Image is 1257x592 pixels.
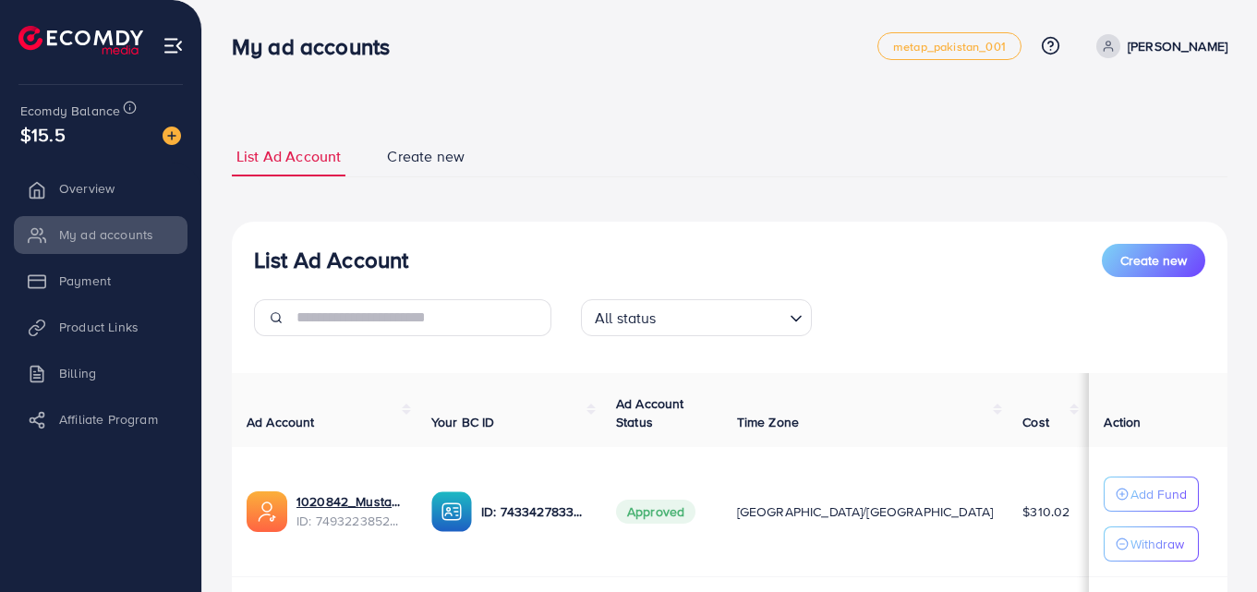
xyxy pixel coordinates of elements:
div: <span class='underline'>1020842_Mustafai New1_1744652139809</span></br>7493223852907200513 [296,492,402,530]
h3: List Ad Account [254,247,408,273]
p: ID: 7433427833025871873 [481,501,586,523]
a: [PERSON_NAME] [1089,34,1227,58]
span: metap_pakistan_001 [893,41,1006,53]
div: Search for option [581,299,812,336]
p: [PERSON_NAME] [1128,35,1227,57]
span: $310.02 [1022,502,1070,521]
span: Ecomdy Balance [20,102,120,120]
img: ic-ads-acc.e4c84228.svg [247,491,287,532]
a: metap_pakistan_001 [877,32,1021,60]
img: menu [163,35,184,56]
img: logo [18,26,143,54]
p: Add Fund [1130,483,1187,505]
input: Search for option [662,301,782,332]
button: Add Fund [1104,477,1199,512]
a: 1020842_Mustafai New1_1744652139809 [296,492,402,511]
span: Create new [1120,251,1187,270]
span: Time Zone [737,413,799,431]
button: Create new [1102,244,1205,277]
img: ic-ba-acc.ded83a64.svg [431,491,472,532]
span: Ad Account [247,413,315,431]
span: All status [591,305,660,332]
h3: My ad accounts [232,33,405,60]
button: Withdraw [1104,526,1199,562]
span: [GEOGRAPHIC_DATA]/[GEOGRAPHIC_DATA] [737,502,994,521]
span: Create new [387,146,465,167]
img: image [163,127,181,145]
span: Ad Account Status [616,394,684,431]
span: Action [1104,413,1141,431]
span: Cost [1022,413,1049,431]
span: $15.5 [20,121,66,148]
span: ID: 7493223852907200513 [296,512,402,530]
span: Your BC ID [431,413,495,431]
p: Withdraw [1130,533,1184,555]
span: Approved [616,500,695,524]
span: List Ad Account [236,146,341,167]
